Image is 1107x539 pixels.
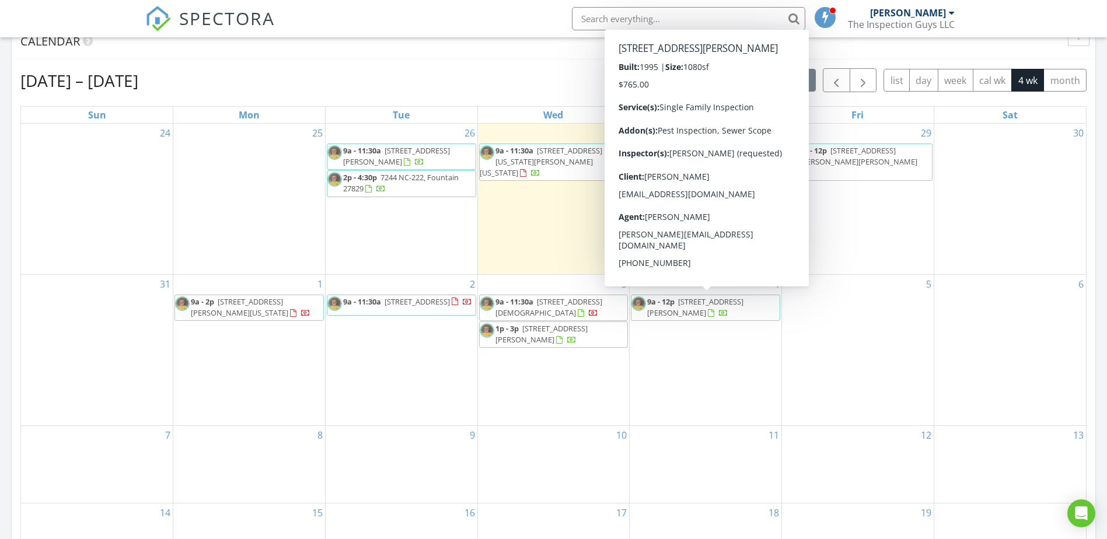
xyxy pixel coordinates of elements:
[477,124,630,274] td: Go to August 27, 2025
[782,426,934,503] td: Go to September 12, 2025
[480,145,602,178] span: [STREET_ADDRESS][US_STATE][PERSON_NAME][US_STATE]
[614,124,629,142] a: Go to August 27, 2025
[480,296,494,311] img: img_0014.jpeg
[327,172,342,187] img: img_0014.jpeg
[343,145,381,156] span: 9a - 11:30a
[480,145,602,178] a: 9a - 11:30a [STREET_ADDRESS][US_STATE][PERSON_NAME][US_STATE]
[477,426,630,503] td: Go to September 10, 2025
[773,69,816,92] button: [DATE]
[631,143,780,170] a: 9a - 11:30a 1638 NC [STREET_ADDRESS]
[327,295,476,316] a: 9a - 11:30a [STREET_ADDRESS]
[310,503,325,522] a: Go to September 15, 2025
[480,145,494,160] img: img_0014.jpeg
[390,107,412,123] a: Tuesday
[766,124,781,142] a: Go to August 28, 2025
[572,7,805,30] input: Search everything...
[924,275,934,293] a: Go to September 5, 2025
[614,503,629,522] a: Go to September 17, 2025
[343,172,459,194] a: 2p - 4:30p 7244 NC-222, Fountain 27829
[327,145,342,160] img: img_0014.jpeg
[647,296,743,318] a: 9a - 12p [STREET_ADDRESS][PERSON_NAME]
[462,124,477,142] a: Go to August 26, 2025
[631,296,646,311] img: img_0014.jpeg
[782,274,934,425] td: Go to September 5, 2025
[462,503,477,522] a: Go to September 16, 2025
[614,426,629,444] a: Go to September 10, 2025
[495,323,588,345] span: [STREET_ADDRESS][PERSON_NAME]
[327,296,342,311] img: img_0014.jpeg
[783,143,933,181] a: 9a - 12p [STREET_ADDRESS][PERSON_NAME][PERSON_NAME]
[191,296,214,307] span: 9a - 2p
[919,503,934,522] a: Go to September 19, 2025
[158,275,173,293] a: Go to August 31, 2025
[479,295,628,321] a: 9a - 11:30a [STREET_ADDRESS][DEMOGRAPHIC_DATA]
[179,6,275,30] span: SPECTORA
[647,145,685,156] span: 9a - 11:30a
[191,296,310,318] a: 9a - 2p [STREET_ADDRESS][PERSON_NAME][US_STATE]
[823,68,850,92] button: Previous
[315,426,325,444] a: Go to September 8, 2025
[848,19,955,30] div: The Inspection Guys LLC
[1071,426,1086,444] a: Go to September 13, 2025
[163,426,173,444] a: Go to September 7, 2025
[477,274,630,425] td: Go to September 3, 2025
[850,68,877,92] button: Next
[495,296,602,318] span: [STREET_ADDRESS][DEMOGRAPHIC_DATA]
[647,296,743,318] span: [STREET_ADDRESS][PERSON_NAME]
[343,172,459,194] span: 7244 NC-222, Fountain 27829
[934,426,1086,503] td: Go to September 13, 2025
[20,69,138,92] h2: [DATE] – [DATE]
[647,145,717,167] span: 1638 NC [STREET_ADDRESS]
[315,275,325,293] a: Go to September 1, 2025
[883,69,910,92] button: list
[158,124,173,142] a: Go to August 24, 2025
[771,275,781,293] a: Go to September 4, 2025
[782,124,934,274] td: Go to August 29, 2025
[784,145,917,178] a: 9a - 12p [STREET_ADDRESS][PERSON_NAME][PERSON_NAME]
[145,6,171,32] img: The Best Home Inspection Software - Spectora
[467,426,477,444] a: Go to September 9, 2025
[630,426,782,503] td: Go to September 11, 2025
[479,321,628,348] a: 1p - 3p [STREET_ADDRESS][PERSON_NAME]
[870,7,946,19] div: [PERSON_NAME]
[145,16,275,40] a: SPECTORA
[21,426,173,503] td: Go to September 7, 2025
[86,107,109,123] a: Sunday
[495,145,533,156] span: 9a - 11:30a
[174,295,324,321] a: 9a - 2p [STREET_ADDRESS][PERSON_NAME][US_STATE]
[1067,499,1095,527] div: Open Intercom Messenger
[343,296,472,307] a: 9a - 11:30a [STREET_ADDRESS]
[21,124,173,274] td: Go to August 24, 2025
[385,296,450,307] span: [STREET_ADDRESS]
[694,107,717,123] a: Thursday
[327,170,476,197] a: 2p - 4:30p 7244 NC-222, Fountain 27829
[495,323,519,334] span: 1p - 3p
[158,503,173,522] a: Go to September 14, 2025
[766,503,781,522] a: Go to September 18, 2025
[938,69,973,92] button: week
[647,296,675,307] span: 9a - 12p
[1076,275,1086,293] a: Go to September 6, 2025
[849,107,866,123] a: Friday
[934,124,1086,274] td: Go to August 30, 2025
[799,145,827,156] span: 9a - 12p
[630,274,782,425] td: Go to September 4, 2025
[1043,69,1087,92] button: month
[175,296,190,311] img: img_0014.jpeg
[310,124,325,142] a: Go to August 25, 2025
[343,145,450,167] span: [STREET_ADDRESS][PERSON_NAME]
[541,107,565,123] a: Wednesday
[325,124,477,274] td: Go to August 26, 2025
[1011,69,1044,92] button: 4 wk
[495,296,602,318] a: 9a - 11:30a [STREET_ADDRESS][DEMOGRAPHIC_DATA]
[630,124,782,274] td: Go to August 28, 2025
[191,296,288,318] span: [STREET_ADDRESS][PERSON_NAME][US_STATE]
[173,274,326,425] td: Go to September 1, 2025
[631,295,780,321] a: 9a - 12p [STREET_ADDRESS][PERSON_NAME]
[919,124,934,142] a: Go to August 29, 2025
[799,145,917,167] span: [STREET_ADDRESS][PERSON_NAME][PERSON_NAME]
[631,145,646,160] img: img_0014.jpeg
[325,274,477,425] td: Go to September 2, 2025
[20,33,80,49] span: Calendar
[495,296,533,307] span: 9a - 11:30a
